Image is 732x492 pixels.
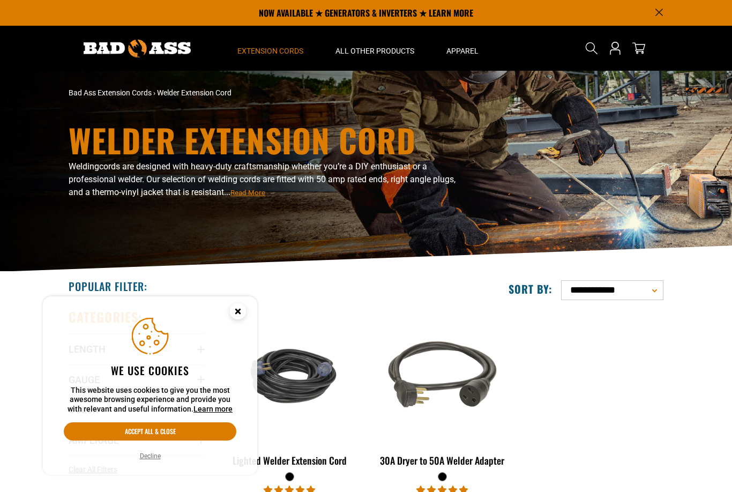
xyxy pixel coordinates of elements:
[69,279,147,293] h2: Popular Filter:
[43,296,257,475] aside: Cookie Consent
[157,88,231,97] span: Welder Extension Cord
[137,451,164,461] button: Decline
[237,46,303,56] span: Extension Cords
[221,309,358,472] a: black Lighted Welder Extension Cord
[69,87,460,99] nav: breadcrumbs
[69,88,152,97] a: Bad Ass Extension Cords
[335,46,414,56] span: All Other Products
[153,88,155,97] span: ›
[84,40,191,57] img: Bad Ass Extension Cords
[221,26,319,71] summary: Extension Cords
[230,189,265,197] span: Read More
[509,282,552,296] label: Sort by:
[221,456,358,465] div: Lighted Welder Extension Cord
[64,386,236,414] p: This website uses cookies to give you the most awesome browsing experience and provide you with r...
[64,363,236,377] h2: We use cookies
[319,26,430,71] summary: All Other Products
[69,160,460,199] p: Welding
[430,26,495,71] summary: Apparel
[583,40,600,57] summary: Search
[193,405,233,413] a: Learn more
[446,46,479,56] span: Apparel
[374,456,511,465] div: 30A Dryer to 50A Welder Adapter
[64,422,236,441] button: Accept all & close
[69,124,460,156] h1: Welder Extension Cord
[374,309,511,472] a: black 30A Dryer to 50A Welder Adapter
[69,161,455,197] span: cords are designed with heavy-duty craftsmanship whether you’re a DIY enthusiast or a professiona...
[222,334,357,417] img: black
[375,314,510,437] img: black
